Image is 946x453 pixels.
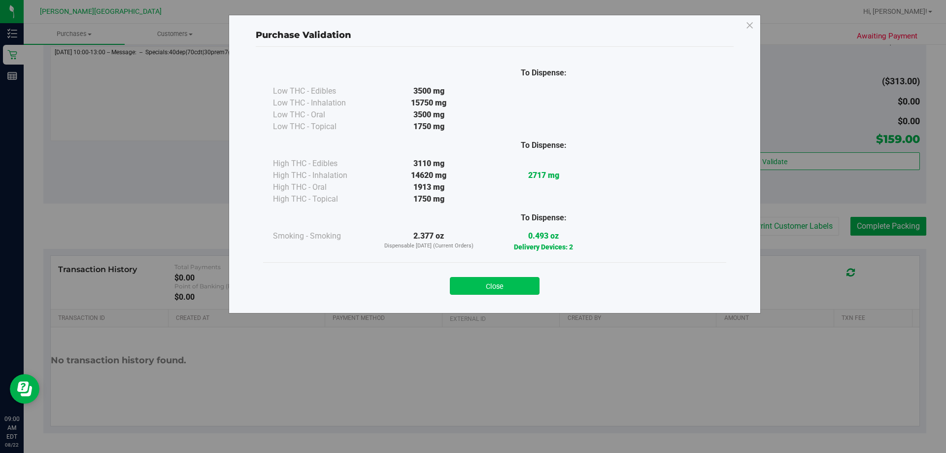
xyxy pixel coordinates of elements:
[450,277,540,295] button: Close
[10,374,39,404] iframe: Resource center
[372,230,486,250] div: 2.377 oz
[273,181,372,193] div: High THC - Oral
[372,97,486,109] div: 15750 mg
[273,158,372,170] div: High THC - Edibles
[372,170,486,181] div: 14620 mg
[372,85,486,97] div: 3500 mg
[372,121,486,133] div: 1750 mg
[372,109,486,121] div: 3500 mg
[273,230,372,242] div: Smoking - Smoking
[372,193,486,205] div: 1750 mg
[273,97,372,109] div: Low THC - Inhalation
[372,158,486,170] div: 3110 mg
[273,121,372,133] div: Low THC - Topical
[528,171,559,180] strong: 2717 mg
[528,231,559,241] strong: 0.493 oz
[372,181,486,193] div: 1913 mg
[486,242,601,252] p: Delivery Devices: 2
[372,242,486,250] p: Dispensable [DATE] (Current Orders)
[486,67,601,79] div: To Dispense:
[486,139,601,151] div: To Dispense:
[273,85,372,97] div: Low THC - Edibles
[273,109,372,121] div: Low THC - Oral
[256,30,351,40] span: Purchase Validation
[273,170,372,181] div: High THC - Inhalation
[273,193,372,205] div: High THC - Topical
[486,212,601,224] div: To Dispense:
